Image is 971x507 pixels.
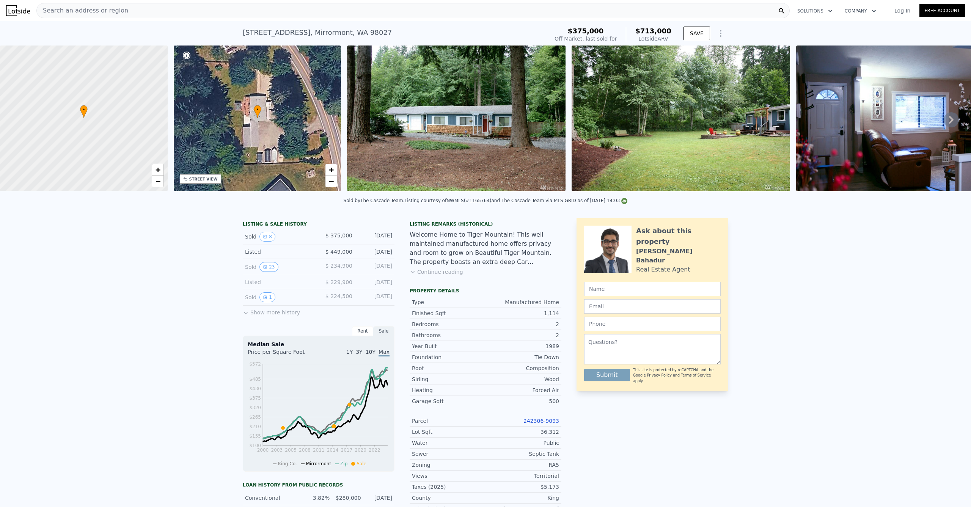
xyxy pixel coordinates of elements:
div: Off Market, last sold for [555,35,617,42]
div: Foundation [412,353,485,361]
span: $ 449,000 [325,249,352,255]
div: [DATE] [358,248,392,256]
div: 2 [485,320,559,328]
div: Lotside ARV [635,35,671,42]
tspan: 2017 [341,447,353,453]
div: County [412,494,485,502]
div: Views [412,472,485,480]
tspan: $100 [249,443,261,448]
a: Zoom in [325,164,337,176]
tspan: 2020 [355,447,366,453]
div: Public [485,439,559,447]
div: [PERSON_NAME] Bahadur [636,247,721,265]
div: 36,312 [485,428,559,436]
div: Garage Sqft [412,397,485,405]
span: $ 229,900 [325,279,352,285]
button: Solutions [791,4,839,18]
div: Ask about this property [636,226,721,247]
button: SAVE [683,27,710,40]
button: Continue reading [410,268,463,276]
button: View historical data [259,292,275,302]
div: STREET VIEW [189,176,218,182]
div: Tie Down [485,353,559,361]
span: − [155,176,160,186]
div: Price per Square Foot [248,348,319,360]
div: Wood [485,375,559,383]
span: • [254,106,261,113]
tspan: $485 [249,377,261,382]
tspan: 2000 [257,447,269,453]
button: Show more history [243,306,300,316]
input: Name [584,282,721,296]
span: $375,000 [568,27,604,35]
div: Sewer [412,450,485,458]
div: Bedrooms [412,320,485,328]
span: $ 375,000 [325,232,352,239]
div: Real Estate Agent [636,265,690,274]
span: $ 224,500 [325,293,352,299]
div: Rent [352,326,373,336]
div: Septic Tank [485,450,559,458]
div: Composition [485,364,559,372]
div: Siding [412,375,485,383]
div: LISTING & SALE HISTORY [243,221,394,229]
div: Conventional [245,494,299,502]
a: 242306-9093 [523,418,559,424]
tspan: 2022 [369,447,380,453]
button: Show Options [713,26,728,41]
div: Property details [410,288,561,294]
div: [DATE] [358,232,392,242]
div: Roof [412,364,485,372]
div: Year Built [412,342,485,350]
div: Territorial [485,472,559,480]
input: Phone [584,317,721,331]
div: Forced Air [485,386,559,394]
span: Max [379,349,390,356]
div: $280,000 [334,494,361,502]
div: Listed [245,278,313,286]
div: Listing Remarks (Historical) [410,221,561,227]
div: • [80,105,88,118]
div: Sale [373,326,394,336]
img: Sale: 115353279 Parcel: 98199020 [572,46,790,191]
a: Log In [885,7,919,14]
div: 1,114 [485,309,559,317]
div: Listed [245,248,313,256]
div: Taxes (2025) [412,483,485,491]
tspan: 2008 [299,447,311,453]
div: Water [412,439,485,447]
div: Parcel [412,417,485,425]
tspan: $265 [249,414,261,420]
span: + [329,165,334,174]
button: Company [839,4,882,18]
tspan: $375 [249,396,261,401]
tspan: 2005 [285,447,297,453]
div: 2 [485,331,559,339]
div: $5,173 [485,483,559,491]
div: King [485,494,559,502]
span: + [155,165,160,174]
a: Free Account [919,4,965,17]
button: Submit [584,369,630,381]
tspan: $430 [249,386,261,391]
img: Sale: 115353279 Parcel: 98199020 [347,46,566,191]
span: 3Y [356,349,362,355]
div: This site is protected by reCAPTCHA and the Google and apply. [633,367,721,384]
span: Zip [340,461,347,466]
div: [STREET_ADDRESS] , Mirrormont , WA 98027 [243,27,392,38]
a: Privacy Policy [647,373,672,377]
div: • [254,105,261,118]
div: Welcome Home to Tiger Mountain! This well maintained manufactured home offers privacy and room to... [410,230,561,267]
a: Terms of Service [681,373,711,377]
tspan: 2003 [271,447,283,453]
tspan: $572 [249,361,261,367]
span: $ 234,900 [325,263,352,269]
div: Sold [245,292,313,302]
img: NWMLS Logo [621,198,627,204]
div: Listing courtesy of NWMLS (#1165764) and The Cascade Team via MLS GRID as of [DATE] 14:03 [404,198,627,203]
div: [DATE] [358,292,392,302]
a: Zoom in [152,164,163,176]
div: 1989 [485,342,559,350]
div: Sold by The Cascade Team . [344,198,405,203]
span: $713,000 [635,27,671,35]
